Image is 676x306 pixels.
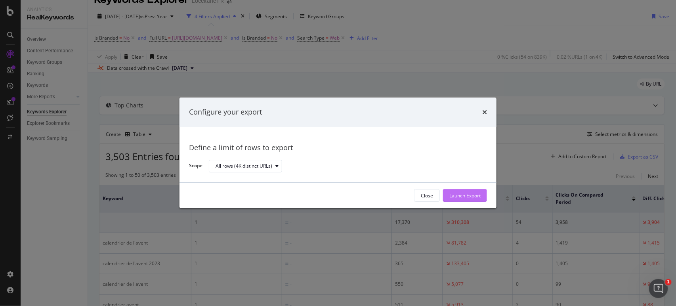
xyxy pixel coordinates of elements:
div: Close [421,192,433,199]
div: modal [180,98,496,208]
label: Scope [189,163,202,171]
button: Close [414,189,440,202]
div: Launch Export [449,192,481,199]
span: 1 [665,279,672,285]
div: times [482,107,487,117]
div: Configure your export [189,107,262,117]
div: All rows (4K distinct URLs) [216,164,272,168]
div: Define a limit of rows to export [189,143,487,153]
button: All rows (4K distinct URLs) [209,160,282,172]
iframe: Intercom live chat [649,279,668,298]
button: Launch Export [443,189,487,202]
